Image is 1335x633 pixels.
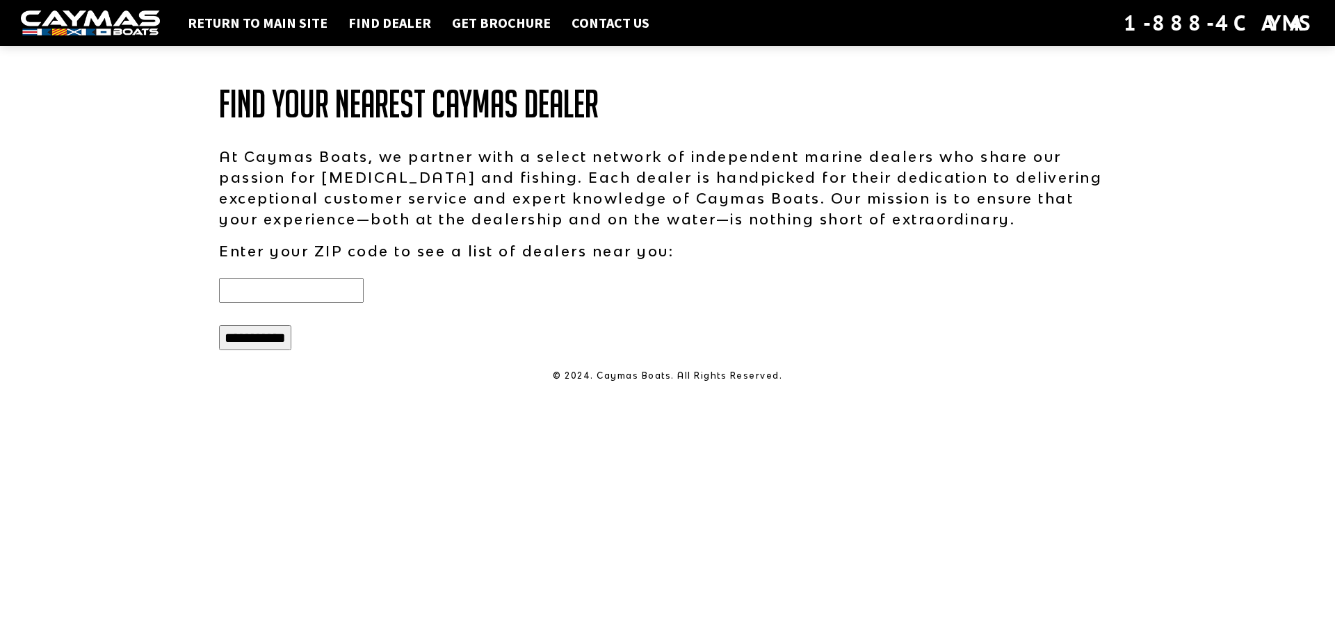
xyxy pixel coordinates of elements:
[219,240,1116,261] p: Enter your ZIP code to see a list of dealers near you:
[219,83,1116,125] h1: Find Your Nearest Caymas Dealer
[445,14,558,32] a: Get Brochure
[1124,8,1314,38] div: 1-888-4CAYMAS
[341,14,438,32] a: Find Dealer
[219,370,1116,382] p: © 2024. Caymas Boats. All Rights Reserved.
[21,10,160,36] img: white-logo-c9c8dbefe5ff5ceceb0f0178aa75bf4bb51f6bca0971e226c86eb53dfe498488.png
[219,146,1116,229] p: At Caymas Boats, we partner with a select network of independent marine dealers who share our pas...
[565,14,656,32] a: Contact Us
[181,14,334,32] a: Return to main site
